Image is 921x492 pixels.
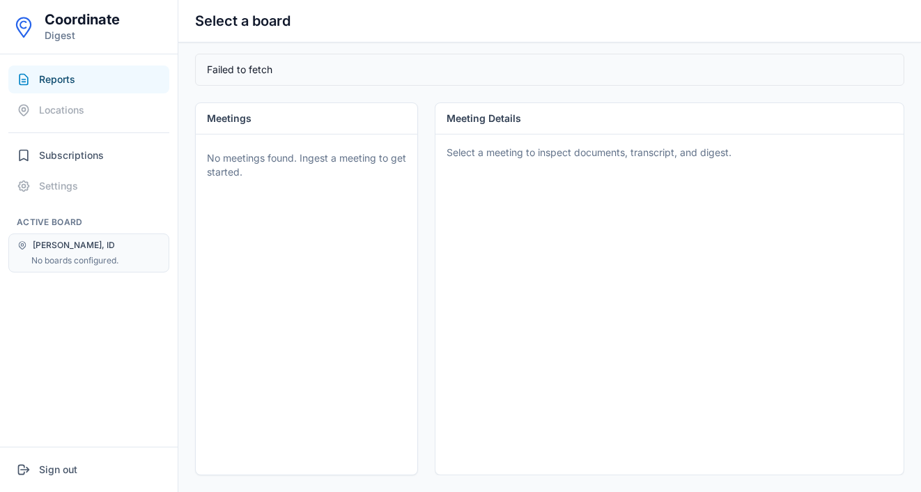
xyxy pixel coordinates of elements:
div: No boards configured. [31,255,160,266]
span: Subscriptions [39,148,104,162]
h1: Coordinate [45,11,120,29]
button: Locations [8,96,169,124]
p: Digest [45,29,120,43]
span: Settings [39,179,78,193]
img: Coordinate [11,15,36,40]
button: Subscriptions [8,141,169,169]
h2: Active Board [8,217,169,228]
span: Reports [39,72,75,86]
div: No meetings found. Ingest a meeting to get started. [201,143,412,187]
button: Reports [8,66,169,93]
div: Select a meeting to inspect documents, transcript, and digest. [447,146,892,160]
h2: Meetings [207,112,406,125]
button: Sign out [8,456,169,484]
h2: Meeting Details [447,112,521,125]
h2: Select a board [195,11,291,31]
span: Locations [39,103,84,117]
span: [PERSON_NAME], ID [33,240,115,251]
div: Failed to fetch [195,54,904,86]
button: Settings [8,172,169,200]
